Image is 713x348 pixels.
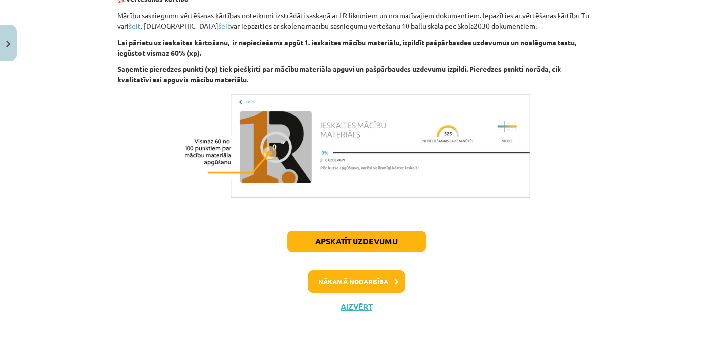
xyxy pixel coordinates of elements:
[117,38,576,57] strong: Lai pārietu uz ieskaites kārtošanu, ir nepieciešams apgūt 1. ieskaites mācību materiālu, izpildīt...
[338,302,375,312] button: Aizvērt
[308,270,405,293] button: Nākamā nodarbība
[117,10,596,31] p: Mācību sasniegumu vērtēšanas kārtības noteikumi izstrādāti saskaņā ar LR likumiem un normatīvajie...
[218,21,230,30] a: šeit
[287,231,426,252] button: Apskatīt uzdevumu
[129,21,141,30] a: šeit
[6,41,10,47] img: icon-close-lesson-0947bae3869378f0d4975bcd49f059093ad1ed9edebbc8119c70593378902aed.svg
[117,64,561,84] strong: Saņemtie pieredzes punkti (xp) tiek piešķirti par mācību materiāla apguvi un pašpārbaudes uzdevum...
